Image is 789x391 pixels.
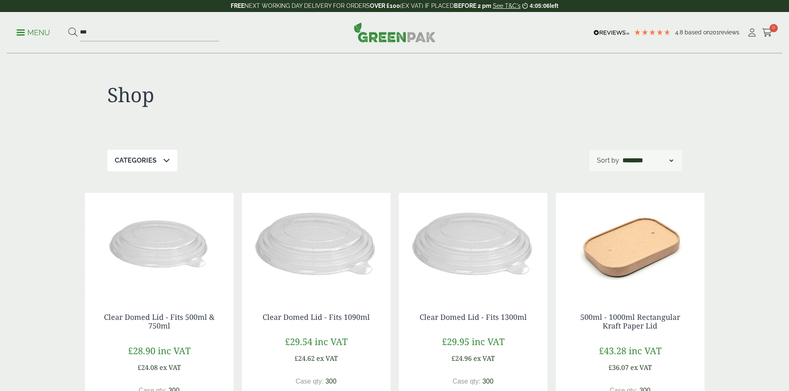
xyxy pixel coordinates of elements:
span: £24.96 [451,354,472,363]
span: ex VAT [630,363,652,372]
p: Sort by [597,156,619,166]
img: REVIEWS.io [594,30,630,36]
span: 300 [326,378,337,385]
a: 0 [762,26,772,39]
strong: OVER £100 [370,2,400,9]
i: My Account [747,29,757,37]
p: Menu [17,28,50,38]
span: £36.07 [608,363,629,372]
a: 500ml - 1000ml Rectangular Kraft Paper Lid [580,312,680,331]
span: reviews [719,29,739,36]
span: £24.62 [294,354,315,363]
p: Categories [115,156,157,166]
a: Clear Domed Lid - Fits 500ml & 750ml [104,312,215,331]
span: Case qty: [296,378,324,385]
img: GreenPak Supplies [354,22,436,42]
span: 0 [770,24,778,32]
span: 4:05:06 [530,2,550,9]
img: Clear Domed Lid - Fits 750ml-0 [85,193,234,296]
strong: BEFORE 2 pm [454,2,491,9]
span: £24.08 [138,363,158,372]
span: £29.95 [442,335,469,348]
span: £43.28 [599,344,626,357]
span: 201 [710,29,719,36]
span: ex VAT [316,354,338,363]
span: left [550,2,558,9]
span: ex VAT [159,363,181,372]
img: Clear Domed Lid - Fits 1000ml-0 [399,193,548,296]
span: 300 [483,378,494,385]
img: Clear Domed Lid - Fits 1000ml-0 [242,193,391,296]
span: inc VAT [158,344,191,357]
span: £28.90 [128,344,155,357]
span: inc VAT [472,335,504,348]
span: 4.8 [675,29,685,36]
div: 4.79 Stars [634,29,671,36]
h1: Shop [107,83,395,107]
span: £29.54 [285,335,312,348]
a: See T&C's [493,2,521,9]
span: ex VAT [473,354,495,363]
img: 2723006 Paper Lid for Rectangular Kraft Bowl v1 [556,193,705,296]
a: Clear Domed Lid - Fits 1300ml [420,312,527,322]
strong: FREE [231,2,244,9]
span: inc VAT [315,335,347,348]
span: Based on [685,29,710,36]
a: Menu [17,28,50,36]
span: inc VAT [629,344,661,357]
select: Shop order [621,156,675,166]
span: Case qty: [453,378,481,385]
i: Cart [762,29,772,37]
a: Clear Domed Lid - Fits 1090ml [263,312,370,322]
